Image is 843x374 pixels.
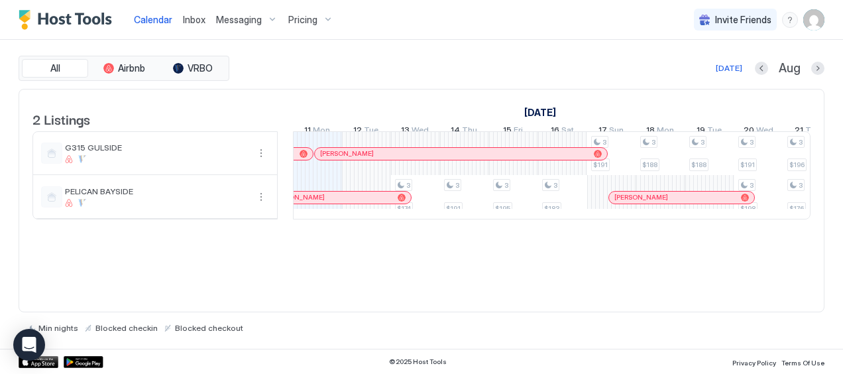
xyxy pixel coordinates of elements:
a: August 17, 2025 [595,122,627,141]
span: 14 [451,125,460,139]
span: 3 [701,138,704,147]
span: $183 [544,204,559,213]
a: August 11, 2025 [301,122,333,141]
span: Thu [462,125,477,139]
div: User profile [803,9,824,31]
span: $191 [446,204,461,213]
span: 3 [799,138,803,147]
a: Privacy Policy [732,355,776,369]
span: Min nights [38,323,78,333]
button: Airbnb [91,59,157,78]
span: 13 [401,125,410,139]
span: Calendar [134,14,172,25]
span: 11 [304,125,311,139]
span: $198 [740,204,756,213]
button: VRBO [160,59,226,78]
span: 12 [353,125,362,139]
span: Blocked checkin [95,323,158,333]
a: Google Play Store [64,356,103,368]
span: $196 [789,160,805,169]
button: More options [253,145,269,161]
span: Thu [805,125,820,139]
span: Wed [756,125,773,139]
a: August 18, 2025 [643,122,677,141]
button: Next month [811,62,824,75]
a: August 1, 2025 [521,103,559,122]
span: PELICAN BAYSIDE [65,186,248,196]
span: Tue [707,125,722,139]
span: $195 [495,204,510,213]
span: 18 [646,125,655,139]
a: August 15, 2025 [500,122,526,141]
button: [DATE] [714,60,744,76]
div: Open Intercom Messenger [13,329,45,361]
span: © 2025 Host Tools [389,357,447,366]
span: Aug [779,61,801,76]
span: $176 [789,204,804,213]
span: 20 [744,125,754,139]
span: $191 [593,160,608,169]
button: All [22,59,88,78]
div: [DATE] [716,62,742,74]
span: Sun [609,125,624,139]
span: 3 [406,181,410,190]
span: Pricing [288,14,317,26]
span: 3 [750,181,754,190]
a: August 16, 2025 [547,122,577,141]
button: Previous month [755,62,768,75]
a: Inbox [183,13,205,27]
span: 3 [750,138,754,147]
span: $191 [740,160,755,169]
span: Sat [561,125,574,139]
a: August 14, 2025 [447,122,480,141]
span: Invite Friends [715,14,771,26]
div: menu [782,12,798,28]
span: 3 [799,181,803,190]
a: August 20, 2025 [740,122,777,141]
span: 16 [551,125,559,139]
div: menu [253,189,269,205]
span: Wed [412,125,429,139]
span: Mon [657,125,674,139]
span: $188 [691,160,706,169]
span: Inbox [183,14,205,25]
span: Terms Of Use [781,359,824,367]
span: 19 [697,125,705,139]
span: 3 [455,181,459,190]
button: More options [253,189,269,205]
span: Blocked checkout [175,323,243,333]
a: August 21, 2025 [791,122,824,141]
span: 3 [651,138,655,147]
span: Privacy Policy [732,359,776,367]
a: Calendar [134,13,172,27]
span: All [50,62,60,74]
a: Terms Of Use [781,355,824,369]
span: 3 [553,181,557,190]
span: Messaging [216,14,262,26]
span: Mon [313,125,330,139]
span: [PERSON_NAME] [271,193,325,202]
span: Fri [514,125,523,139]
a: August 19, 2025 [693,122,725,141]
span: $188 [642,160,657,169]
span: 2 Listings [32,109,90,129]
div: App Store [19,356,58,368]
span: Airbnb [118,62,145,74]
span: Tue [364,125,378,139]
span: 15 [503,125,512,139]
a: Host Tools Logo [19,10,118,30]
div: menu [253,145,269,161]
span: 3 [602,138,606,147]
span: [PERSON_NAME] [614,193,668,202]
span: 17 [598,125,607,139]
a: August 12, 2025 [350,122,382,141]
span: [PERSON_NAME] [320,149,374,158]
span: 3 [504,181,508,190]
span: 21 [795,125,803,139]
span: $174 [397,204,411,213]
a: August 13, 2025 [398,122,432,141]
div: tab-group [19,56,229,81]
span: VRBO [188,62,213,74]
